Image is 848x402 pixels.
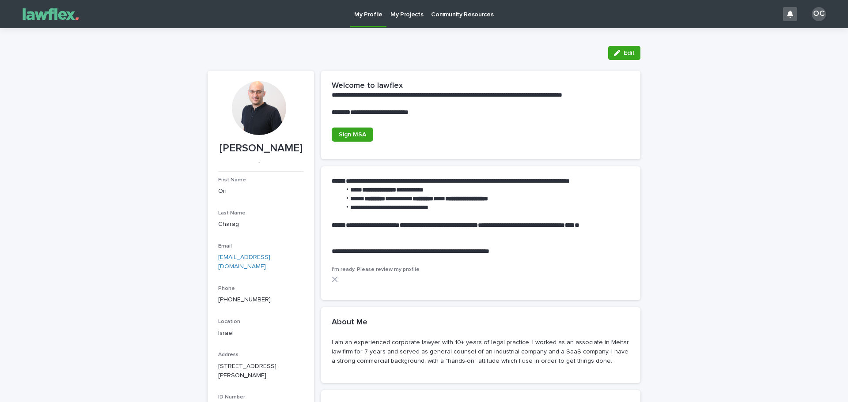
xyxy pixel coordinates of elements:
[332,128,373,142] a: Sign MSA
[608,46,640,60] button: Edit
[218,352,238,357] span: Address
[218,329,303,338] p: Israel
[218,362,303,380] p: [STREET_ADDRESS][PERSON_NAME]
[218,286,235,291] span: Phone
[218,220,303,229] p: Charag
[624,50,635,56] span: Edit
[332,338,630,365] p: I am an experienced corporate lawyer with 10+ years of legal practice. I worked as an associate i...
[332,267,420,272] span: I'm ready. Please review my profile
[218,254,270,270] a: [EMAIL_ADDRESS][DOMAIN_NAME]
[339,131,366,138] span: Sign MSA
[18,5,84,23] img: Gnvw4qrBSHOAfo8VMhG6
[218,187,303,196] p: Ori
[332,318,367,327] h2: About Me
[218,142,303,155] p: [PERSON_NAME]
[218,394,245,400] span: ID Number
[218,295,303,304] p: [PHONE_NUMBER]
[218,177,246,183] span: First Name
[218,158,300,166] p: -
[218,244,232,249] span: Email
[332,81,403,91] h2: Welcome to lawflex
[218,319,240,324] span: Location
[218,210,246,216] span: Last Name
[812,7,826,21] div: OC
